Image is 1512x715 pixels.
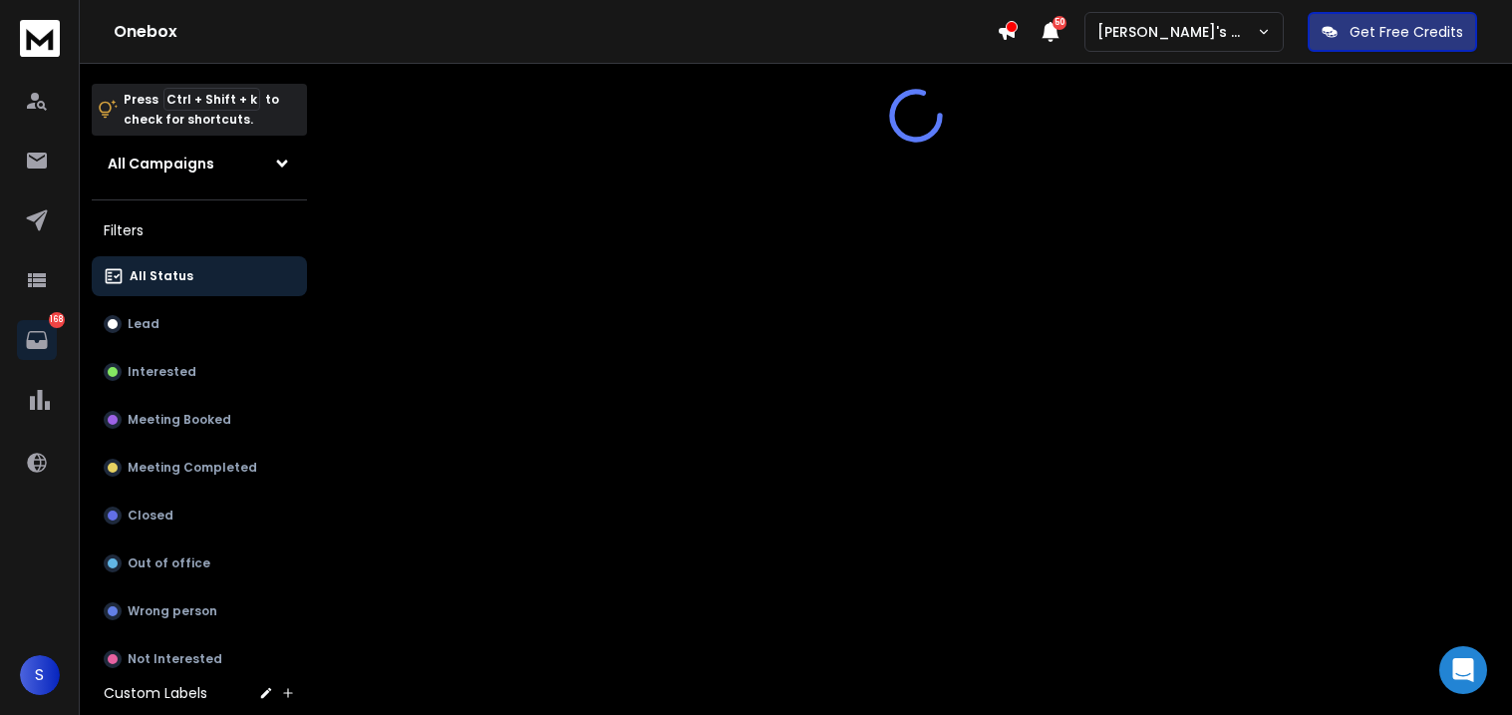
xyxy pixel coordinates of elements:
[92,304,307,344] button: Lead
[1097,22,1257,42] p: [PERSON_NAME]'s Workspace
[1350,22,1463,42] p: Get Free Credits
[92,448,307,488] button: Meeting Completed
[49,312,65,328] p: 168
[92,352,307,392] button: Interested
[1053,16,1066,30] span: 50
[128,316,159,332] p: Lead
[17,320,57,360] a: 168
[92,256,307,296] button: All Status
[1439,646,1487,694] div: Open Intercom Messenger
[92,144,307,183] button: All Campaigns
[104,683,207,703] h3: Custom Labels
[128,412,231,428] p: Meeting Booked
[92,216,307,244] h3: Filters
[128,555,210,571] p: Out of office
[92,639,307,679] button: Not Interested
[128,364,196,380] p: Interested
[128,508,173,524] p: Closed
[92,591,307,631] button: Wrong person
[20,20,60,57] img: logo
[163,88,260,111] span: Ctrl + Shift + k
[108,154,214,174] h1: All Campaigns
[128,603,217,619] p: Wrong person
[130,268,193,284] p: All Status
[1308,12,1477,52] button: Get Free Credits
[20,655,60,695] button: S
[114,20,997,44] h1: Onebox
[128,460,257,476] p: Meeting Completed
[92,400,307,440] button: Meeting Booked
[92,496,307,536] button: Closed
[124,90,279,130] p: Press to check for shortcuts.
[128,651,222,667] p: Not Interested
[92,543,307,583] button: Out of office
